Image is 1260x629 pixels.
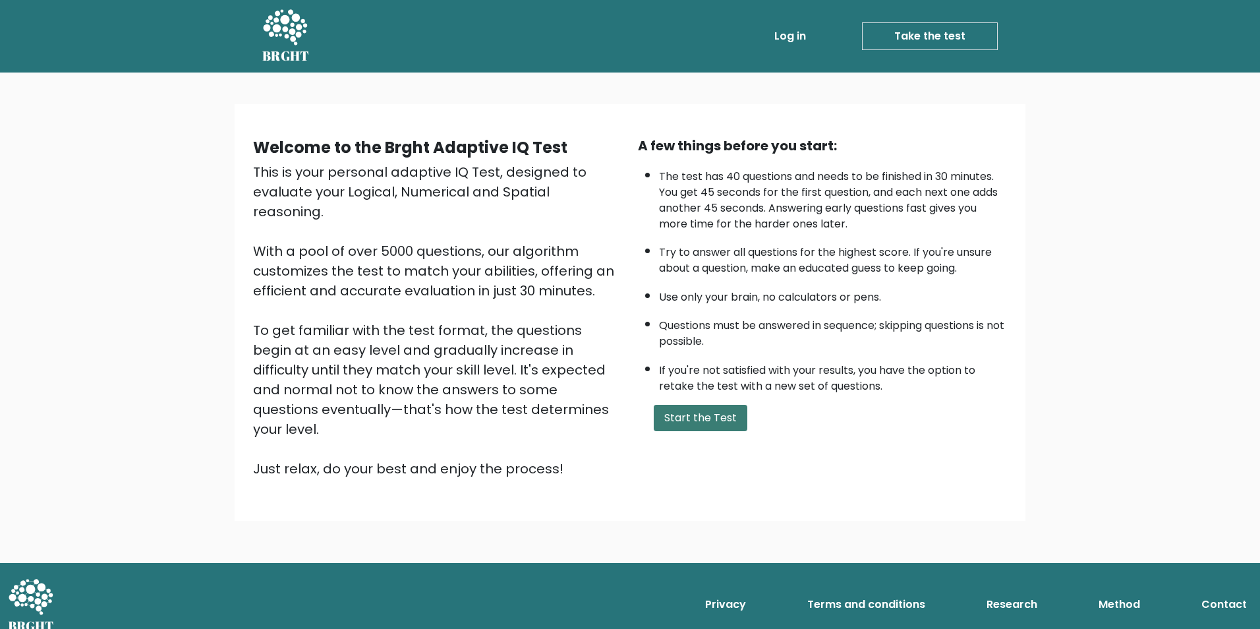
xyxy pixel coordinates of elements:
[253,162,622,479] div: This is your personal adaptive IQ Test, designed to evaluate your Logical, Numerical and Spatial ...
[262,5,310,67] a: BRGHT
[253,136,567,158] b: Welcome to the Brght Adaptive IQ Test
[638,136,1007,156] div: A few things before you start:
[700,591,751,618] a: Privacy
[659,283,1007,305] li: Use only your brain, no calculators or pens.
[769,23,811,49] a: Log in
[862,22,998,50] a: Take the test
[802,591,931,618] a: Terms and conditions
[981,591,1043,618] a: Research
[659,238,1007,276] li: Try to answer all questions for the highest score. If you're unsure about a question, make an edu...
[659,162,1007,232] li: The test has 40 questions and needs to be finished in 30 minutes. You get 45 seconds for the firs...
[654,405,747,431] button: Start the Test
[659,356,1007,394] li: If you're not satisfied with your results, you have the option to retake the test with a new set ...
[1196,591,1252,618] a: Contact
[659,311,1007,349] li: Questions must be answered in sequence; skipping questions is not possible.
[1093,591,1145,618] a: Method
[262,48,310,64] h5: BRGHT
